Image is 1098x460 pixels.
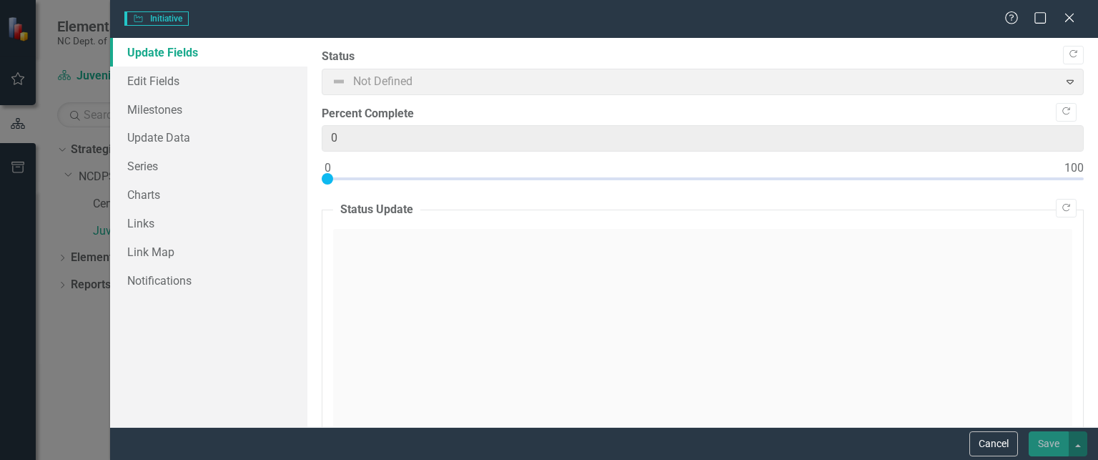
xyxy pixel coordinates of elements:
a: Charts [110,180,307,209]
legend: Status Update [333,202,420,218]
a: Update Fields [110,38,307,67]
a: Links [110,209,307,238]
a: Milestones [110,95,307,124]
label: Percent Complete [322,106,1084,122]
button: Cancel [969,431,1018,456]
a: Link Map [110,238,307,266]
span: Initiative [124,11,189,26]
a: Edit Fields [110,67,307,95]
a: Notifications [110,266,307,295]
label: Status [322,49,1084,65]
a: Update Data [110,123,307,152]
a: Series [110,152,307,180]
button: Save [1029,431,1069,456]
